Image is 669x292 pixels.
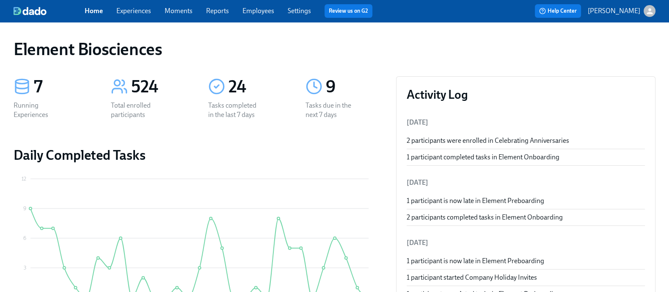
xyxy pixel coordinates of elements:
a: Reports [206,7,229,15]
tspan: 3 [24,265,26,271]
tspan: 9 [23,206,26,211]
h1: Element Biosciences [14,39,162,59]
div: 7 [34,76,91,97]
div: 1 participant started Company Holiday Invites [407,273,645,282]
tspan: 12 [22,176,26,182]
button: Help Center [535,4,581,18]
a: Review us on G2 [329,7,368,15]
li: [DATE] [407,233,645,253]
tspan: 6 [23,235,26,241]
div: Tasks completed in the last 7 days [208,101,262,120]
a: Moments [165,7,193,15]
div: 2 participants completed tasks in Element Onboarding [407,213,645,222]
div: 9 [326,76,383,97]
div: 1 participant completed tasks in Element Onboarding [407,153,645,162]
div: 2 participants were enrolled in Celebrating Anniversaries [407,136,645,145]
span: Help Center [539,7,577,15]
a: Employees [242,7,274,15]
div: 24 [229,76,285,97]
h3: Activity Log [407,87,645,102]
h2: Daily Completed Tasks [14,147,383,164]
div: 1 participant is now late in Element Preboarding [407,196,645,206]
img: dado [14,7,47,15]
li: [DATE] [407,112,645,133]
a: dado [14,7,85,15]
li: [DATE] [407,172,645,193]
button: [PERSON_NAME] [588,5,655,17]
button: Review us on G2 [325,4,372,18]
a: Experiences [116,7,151,15]
div: Running Experiences [14,101,68,120]
a: Settings [288,7,311,15]
a: Home [85,7,103,15]
div: Tasks due in the next 7 days [306,101,360,120]
p: [PERSON_NAME] [588,6,640,16]
div: Total enrolled participants [111,101,165,120]
div: 1 participant is now late in Element Preboarding [407,256,645,266]
div: 524 [131,76,188,97]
